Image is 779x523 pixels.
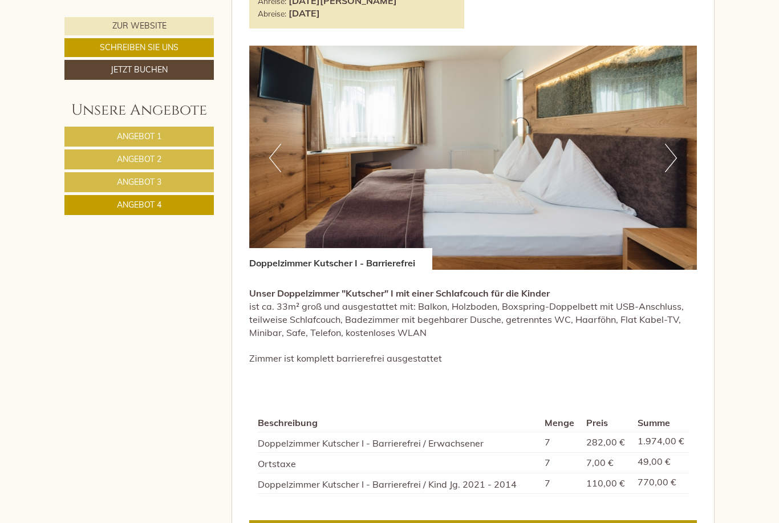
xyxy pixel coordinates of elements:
[540,414,582,432] th: Menge
[540,432,582,453] td: 7
[258,9,286,18] small: Abreise:
[633,452,688,473] td: 49,00 €
[117,177,161,187] span: Angebot 3
[64,38,214,57] a: Schreiben Sie uns
[249,287,550,299] strong: Unser Doppelzimmer "Kutscher" I mit einer Schlafcouch für die Kinder
[258,452,541,473] td: Ortstaxe
[64,60,214,80] a: Jetzt buchen
[289,7,320,19] b: [DATE]
[586,436,625,448] span: 282,00 €
[64,17,214,35] a: Zur Website
[249,287,697,365] p: ist ca. 33m² groß und ausgestattet mit: Balkon, Holzboden, Boxspring-Doppelbett mit USB-Anschluss...
[249,248,432,270] div: Doppelzimmer Kutscher I - Barrierefrei
[258,473,541,493] td: Doppelzimmer Kutscher I - Barrierefrei / Kind Jg. 2021 - 2014
[633,414,688,432] th: Summe
[117,131,161,141] span: Angebot 1
[633,473,688,493] td: 770,00 €
[269,144,281,172] button: Previous
[258,414,541,432] th: Beschreibung
[117,200,161,210] span: Angebot 4
[64,100,214,121] div: Unsere Angebote
[540,452,582,473] td: 7
[582,414,633,432] th: Preis
[249,46,697,270] img: image
[540,473,582,493] td: 7
[665,144,677,172] button: Next
[586,477,625,489] span: 110,00 €
[633,432,688,453] td: 1.974,00 €
[258,432,541,453] td: Doppelzimmer Kutscher I - Barrierefrei / Erwachsener
[117,154,161,164] span: Angebot 2
[586,457,614,468] span: 7,00 €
